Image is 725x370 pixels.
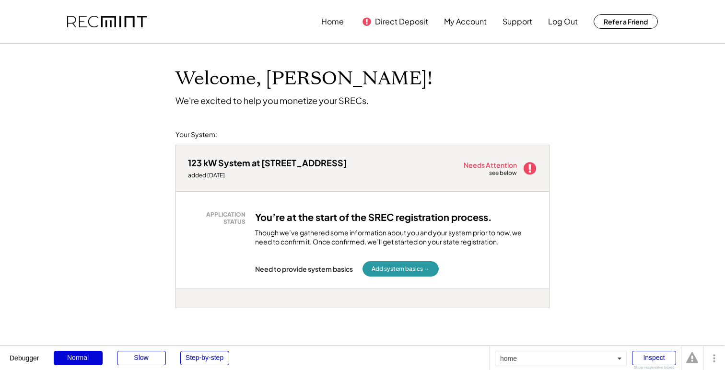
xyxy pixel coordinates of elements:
img: recmint-logotype%403x.png [67,16,147,28]
button: Direct Deposit [375,12,428,31]
button: My Account [444,12,487,31]
div: 123 kW System at [STREET_ADDRESS] [188,157,347,168]
div: Debugger [10,346,39,361]
div: Needs Attention [464,162,518,168]
div: We're excited to help you monetize your SRECs. [175,95,369,106]
div: Step-by-step [180,351,229,365]
div: Need to provide system basics [255,265,353,273]
button: Add system basics → [362,261,439,277]
div: APPLICATION STATUS [193,211,246,226]
div: home [495,351,627,366]
div: zpzdn0lv - VA Distributed [175,308,209,312]
div: Slow [117,351,166,365]
div: Though we’ve gathered some information about you and your system prior to now, we need to confirm... [255,228,537,247]
div: Inspect [632,351,676,365]
button: Support [503,12,532,31]
button: Home [321,12,344,31]
h3: You’re at the start of the SREC registration process. [255,211,492,223]
div: see below [489,169,518,177]
div: Your System: [175,130,217,139]
div: Show responsive boxes [632,366,676,370]
div: Normal [54,351,103,365]
button: Refer a Friend [594,14,658,29]
h1: Welcome, [PERSON_NAME]! [175,68,433,90]
div: added [DATE] [188,172,347,179]
button: Log Out [548,12,578,31]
